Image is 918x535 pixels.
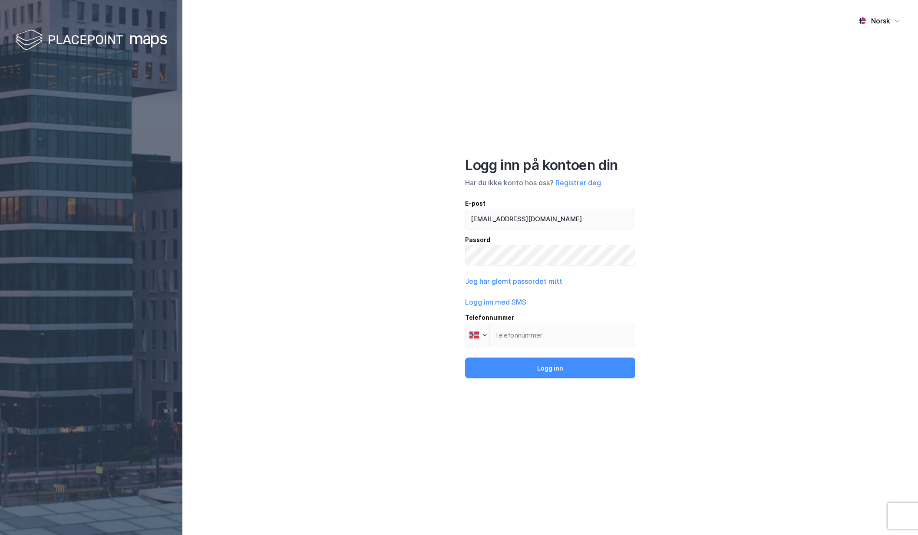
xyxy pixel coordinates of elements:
div: Har du ikke konto hos oss? [465,177,635,188]
iframe: Chat Widget [875,493,918,535]
button: Registrer deg [555,177,601,188]
div: Passord [465,235,635,245]
button: Logg inn [465,358,635,378]
div: Norsk [871,16,890,26]
input: Telefonnummer [465,323,635,347]
div: Telefonnummer [465,312,635,323]
div: Norway: + 47 [466,323,489,347]
button: Logg inn med SMS [465,297,526,307]
div: Logg inn på kontoen din [465,157,635,174]
button: Jeg har glemt passordet mitt [465,276,562,286]
img: logo-white.f07954bde2210d2a523dddb988cd2aa7.svg [15,28,167,53]
div: E-post [465,198,635,209]
div: Kontrollprogram for chat [875,493,918,535]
